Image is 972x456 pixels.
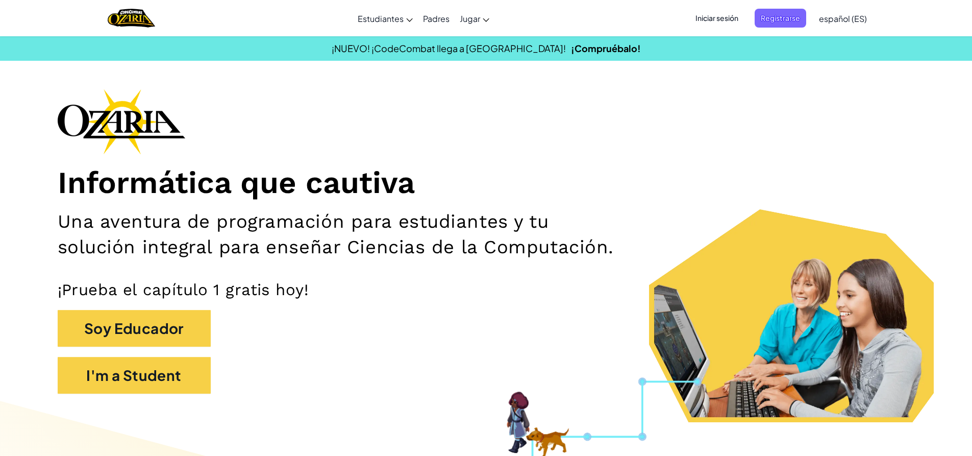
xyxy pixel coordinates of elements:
[58,310,211,347] button: Soy Educador
[358,13,404,24] span: Estudiantes
[689,9,744,28] button: Iniciar sesión
[108,8,155,29] img: Home
[108,8,155,29] a: Ozaria by CodeCombat logo
[58,209,632,259] h2: Una aventura de programación para estudiantes y tu solución integral para enseñar Ciencias de la ...
[353,5,418,32] a: Estudiantes
[755,9,806,28] button: Registrarse
[455,5,494,32] a: Jugar
[819,13,867,24] span: español (ES)
[571,42,641,54] a: ¡Compruébalo!
[58,89,185,154] img: Ozaria branding logo
[58,164,915,202] h1: Informática que cautiva
[814,5,872,32] a: español (ES)
[58,280,915,300] p: ¡Prueba el capítulo 1 gratis hoy!
[58,357,211,394] button: I'm a Student
[460,13,480,24] span: Jugar
[332,42,566,54] span: ¡NUEVO! ¡CodeCombat llega a [GEOGRAPHIC_DATA]!
[418,5,455,32] a: Padres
